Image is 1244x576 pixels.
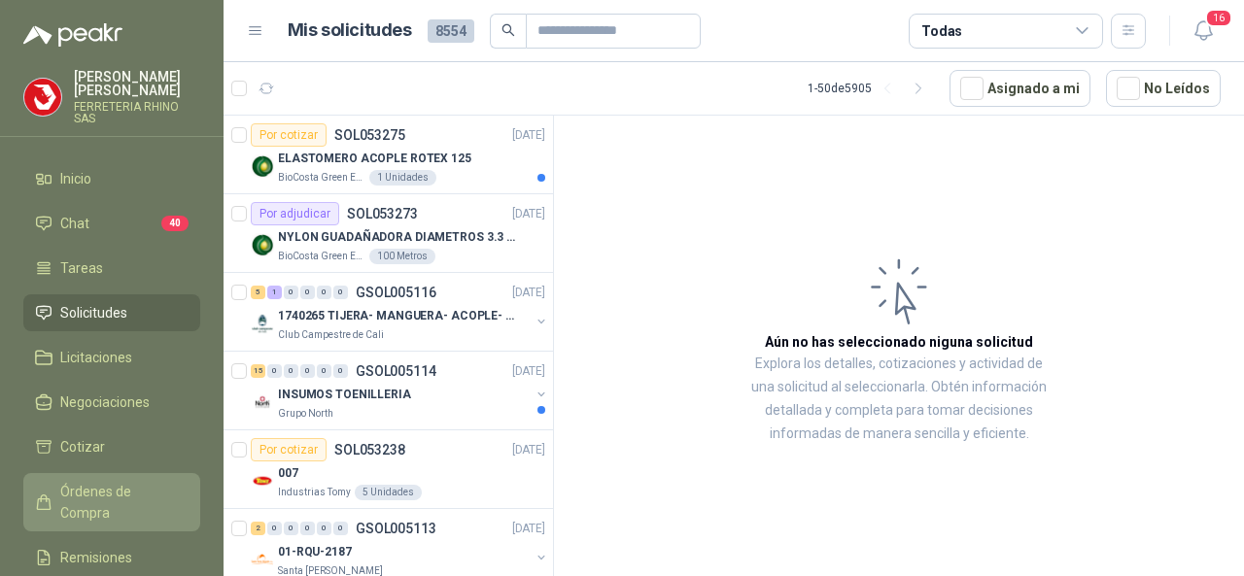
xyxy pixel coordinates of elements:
img: Company Logo [251,312,274,335]
div: 0 [300,286,315,299]
p: NYLON GUADAÑADORA DIAMETROS 3.3 mm [278,228,520,247]
p: [DATE] [512,520,545,538]
span: Inicio [60,168,91,189]
p: SOL053238 [334,443,405,457]
p: FERRETERIA RHINO SAS [74,101,200,124]
p: 007 [278,464,298,483]
div: 0 [284,364,298,378]
p: [DATE] [512,126,545,145]
p: ELASTOMERO ACOPLE ROTEX 125 [278,150,471,168]
div: 0 [284,522,298,535]
div: Por cotizar [251,438,327,461]
img: Company Logo [24,79,61,116]
a: Chat40 [23,205,200,242]
div: 0 [333,522,348,535]
a: Por cotizarSOL053275[DATE] Company LogoELASTOMERO ACOPLE ROTEX 125BioCosta Green Energy S.A.S1 Un... [224,116,553,194]
div: 15 [251,364,265,378]
p: Explora los detalles, cotizaciones y actividad de una solicitud al seleccionarla. Obtén informaci... [748,353,1050,446]
div: Todas [921,20,962,42]
p: Grupo North [278,406,333,422]
button: Asignado a mi [950,70,1090,107]
p: SOL053273 [347,207,418,220]
div: 1 [267,286,282,299]
a: Por adjudicarSOL053273[DATE] Company LogoNYLON GUADAÑADORA DIAMETROS 3.3 mmBioCosta Green Energy ... [224,194,553,273]
div: 0 [317,364,331,378]
h1: Mis solicitudes [288,17,412,45]
div: 0 [267,522,282,535]
a: Órdenes de Compra [23,473,200,531]
img: Company Logo [251,469,274,492]
span: Órdenes de Compra [60,481,182,524]
div: Por adjudicar [251,202,339,225]
p: INSUMOS TOENILLERIA [278,386,411,404]
a: Remisiones [23,539,200,576]
p: [DATE] [512,441,545,459]
p: SOL053275 [334,128,405,142]
a: 5 1 0 0 0 0 GSOL005116[DATE] Company Logo1740265 TIJERA- MANGUERA- ACOPLE- SURTIDORESClub Campest... [251,281,549,343]
div: 1 Unidades [369,170,436,186]
p: GSOL005114 [356,364,436,378]
span: Remisiones [60,547,132,568]
span: Cotizar [60,436,105,457]
img: Company Logo [251,154,274,178]
p: BioCosta Green Energy S.A.S [278,249,365,264]
div: 0 [284,286,298,299]
p: 01-RQU-2187 [278,543,352,561]
p: Club Campestre de Cali [278,327,384,343]
button: No Leídos [1106,70,1221,107]
div: 0 [267,364,282,378]
a: Negociaciones [23,384,200,421]
div: 5 Unidades [355,485,422,500]
a: Inicio [23,160,200,197]
img: Company Logo [251,233,274,256]
div: 0 [333,364,348,378]
span: Solicitudes [60,302,127,323]
div: Por cotizar [251,123,327,147]
p: GSOL005113 [356,522,436,535]
div: 0 [333,286,348,299]
button: 16 [1186,14,1221,49]
p: BioCosta Green Energy S.A.S [278,170,365,186]
span: 8554 [428,19,474,43]
div: 0 [317,286,331,299]
span: 40 [161,216,189,231]
p: 1740265 TIJERA- MANGUERA- ACOPLE- SURTIDORES [278,307,520,325]
p: Industrias Tomy [278,485,351,500]
img: Company Logo [251,390,274,414]
span: Negociaciones [60,391,150,413]
div: 0 [317,522,331,535]
h3: Aún no has seleccionado niguna solicitud [765,331,1033,353]
a: Por cotizarSOL053238[DATE] Company Logo007Industrias Tomy5 Unidades [224,430,553,509]
a: Solicitudes [23,294,200,331]
p: [DATE] [512,205,545,223]
div: 0 [300,364,315,378]
div: 100 Metros [369,249,435,264]
p: GSOL005116 [356,286,436,299]
span: 16 [1205,9,1232,27]
span: Licitaciones [60,347,132,368]
span: Chat [60,213,89,234]
span: search [501,23,515,37]
div: 0 [300,522,315,535]
p: [PERSON_NAME] [PERSON_NAME] [74,70,200,97]
p: [DATE] [512,362,545,381]
a: Tareas [23,250,200,287]
a: Licitaciones [23,339,200,376]
div: 5 [251,286,265,299]
a: 15 0 0 0 0 0 GSOL005114[DATE] Company LogoINSUMOS TOENILLERIAGrupo North [251,359,549,422]
img: Company Logo [251,548,274,571]
p: [DATE] [512,284,545,302]
div: 1 - 50 de 5905 [808,73,934,104]
span: Tareas [60,257,103,279]
img: Logo peakr [23,23,122,47]
a: Cotizar [23,428,200,465]
div: 2 [251,522,265,535]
